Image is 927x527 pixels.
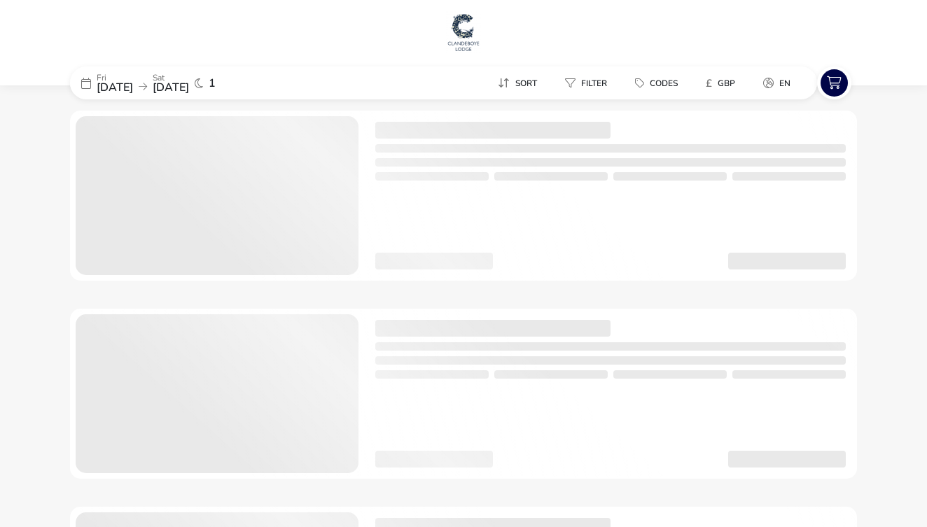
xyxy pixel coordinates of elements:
naf-pibe-menu-bar-item: Filter [554,73,624,93]
div: Fri[DATE]Sat[DATE]1 [70,66,280,99]
button: £GBP [695,73,746,93]
span: GBP [718,78,735,89]
p: Fri [97,73,133,82]
a: Main Website [446,11,481,56]
span: Codes [650,78,678,89]
button: Filter [554,73,618,93]
p: Sat [153,73,189,82]
button: en [752,73,802,93]
span: [DATE] [153,80,189,95]
naf-pibe-menu-bar-item: Codes [624,73,695,93]
button: Sort [487,73,548,93]
span: 1 [209,78,216,89]
img: Main Website [446,11,481,53]
naf-pibe-menu-bar-item: en [752,73,807,93]
span: Filter [581,78,607,89]
button: Codes [624,73,689,93]
span: en [779,78,790,89]
span: [DATE] [97,80,133,95]
i: £ [706,76,712,90]
naf-pibe-menu-bar-item: Sort [487,73,554,93]
naf-pibe-menu-bar-item: £GBP [695,73,752,93]
span: Sort [515,78,537,89]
